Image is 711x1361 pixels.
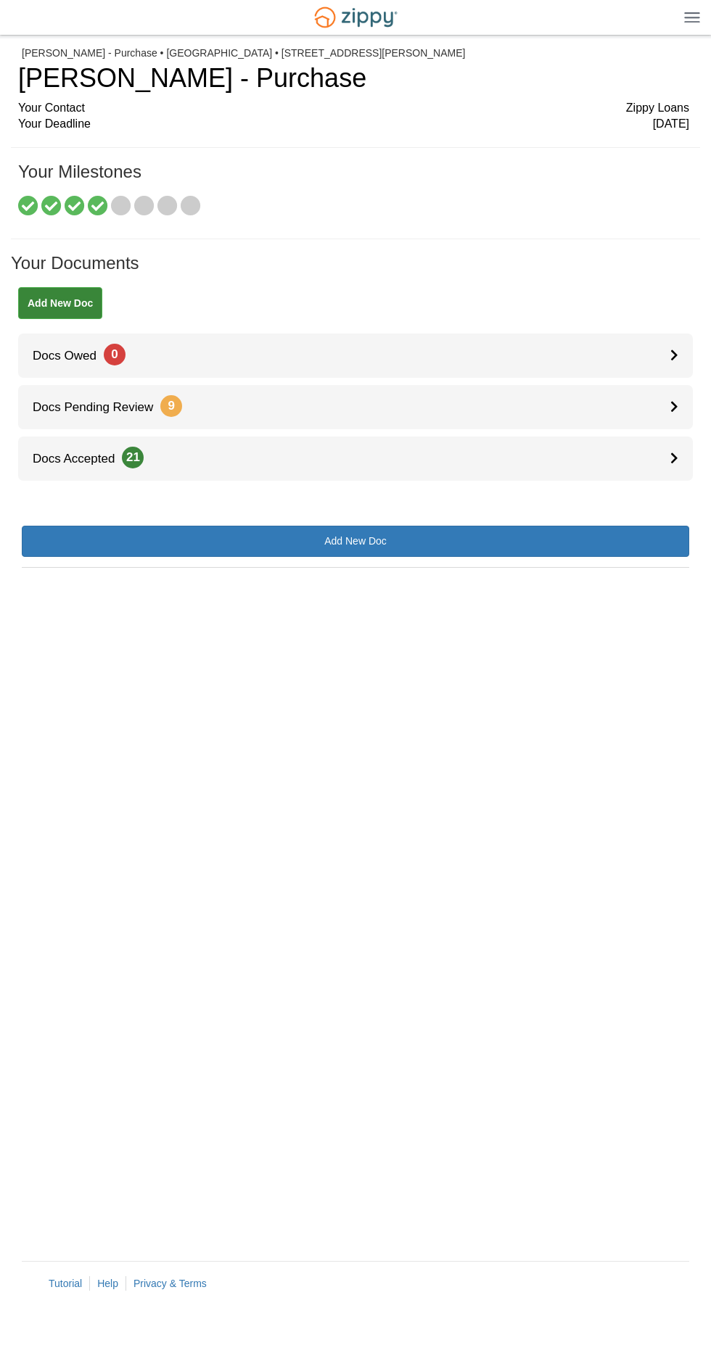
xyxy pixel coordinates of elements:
a: Privacy & Terms [133,1278,207,1289]
a: Help [97,1278,118,1289]
a: Add New Doc [18,287,102,319]
div: Your Contact [18,100,689,117]
img: Mobile Dropdown Menu [684,12,700,22]
div: Your Deadline [18,116,689,133]
span: 0 [104,344,126,365]
span: Docs Pending Review [18,400,182,414]
div: [PERSON_NAME] - Purchase • [GEOGRAPHIC_DATA] • [STREET_ADDRESS][PERSON_NAME] [22,47,689,59]
span: Docs Owed [18,349,126,363]
span: Zippy Loans [626,100,689,117]
h1: Your Documents [11,254,700,287]
span: [DATE] [653,116,689,133]
span: Docs Accepted [18,452,144,466]
span: 9 [160,395,182,417]
h1: Your Milestones [18,162,689,196]
h1: [PERSON_NAME] - Purchase [18,64,689,93]
span: 21 [122,447,144,468]
a: Add New Doc [22,526,689,557]
a: Tutorial [49,1278,82,1289]
a: Docs Pending Review9 [18,385,693,429]
a: Docs Owed0 [18,334,693,378]
a: Docs Accepted21 [18,437,693,481]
